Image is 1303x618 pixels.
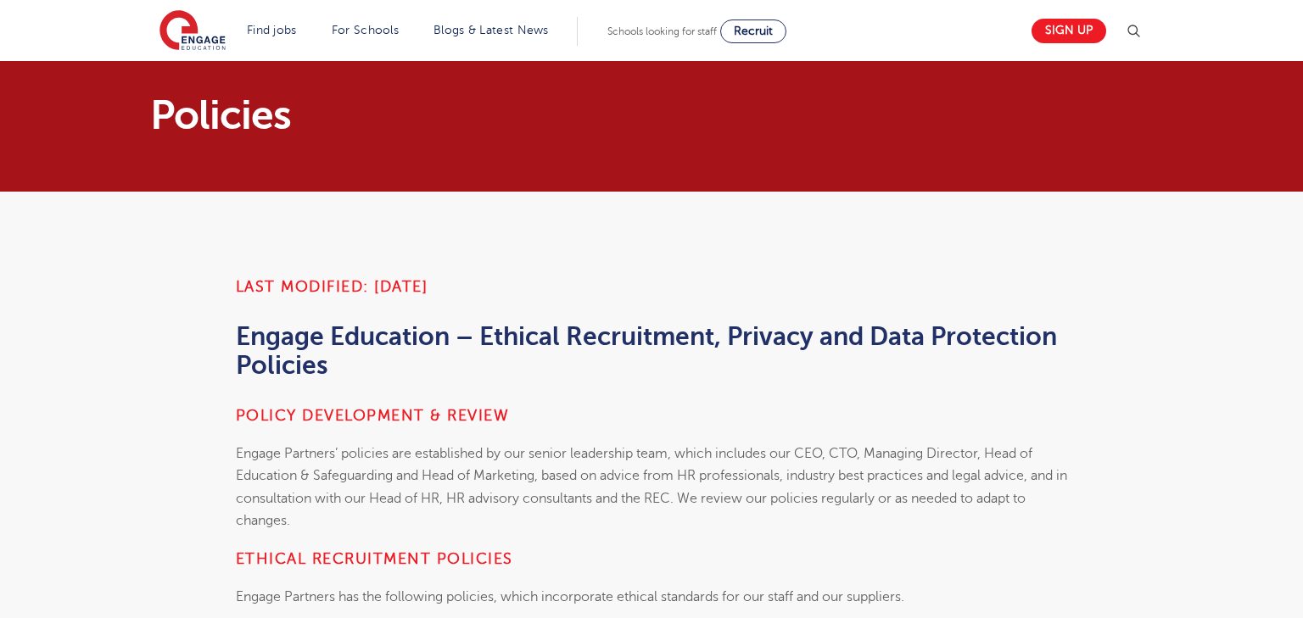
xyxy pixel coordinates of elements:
[247,24,297,36] a: Find jobs
[433,24,549,36] a: Blogs & Latest News
[150,95,811,136] h1: Policies
[236,407,510,424] strong: Policy development & review
[332,24,399,36] a: For Schools
[720,19,786,43] a: Recruit
[1032,19,1106,43] a: Sign up
[236,278,428,295] strong: Last Modified: [DATE]
[607,25,717,37] span: Schools looking for staff
[236,322,1068,380] h2: Engage Education – Ethical Recruitment, Privacy and Data Protection Policies
[734,25,773,37] span: Recruit
[159,10,226,53] img: Engage Education
[236,586,1068,608] p: Engage Partners has the following policies, which incorporate ethical standards for our staff and...
[236,443,1068,532] p: Engage Partners’ policies are established by our senior leadership team, which includes our CEO, ...
[236,550,513,567] strong: ETHICAL RECRUITMENT POLICIES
